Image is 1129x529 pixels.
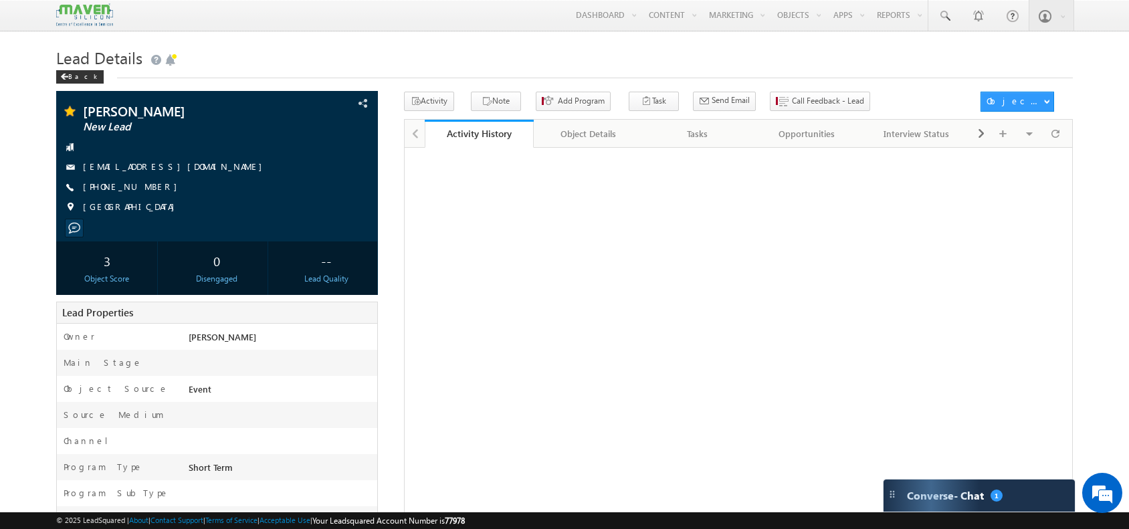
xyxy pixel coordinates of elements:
label: Program Type [64,461,143,473]
span: © 2025 LeadSquared | | | | | [56,514,465,527]
div: Short Term [185,461,377,480]
label: Program SubType [64,487,169,499]
a: Object Details [534,120,643,148]
button: Add Program [536,92,611,111]
span: Your Leadsquared Account Number is [312,516,465,526]
span: Add Program [558,95,605,107]
span: Lead Details [56,47,142,68]
a: Interview Status [862,120,972,148]
a: About [129,516,148,524]
div: Object Actions [987,95,1043,107]
span: [PHONE_NUMBER] [83,181,184,194]
button: Task [629,92,679,111]
a: Tasks [643,120,753,148]
button: Call Feedback - Lead [770,92,870,111]
span: [PERSON_NAME] [189,331,256,342]
a: Activity History [425,120,534,148]
label: Channel [64,435,118,447]
div: Activity History [435,127,524,140]
a: Opportunities [752,120,862,148]
label: Object Source [64,383,169,395]
div: Disengaged [170,273,264,285]
label: Source Medium [64,409,164,421]
button: Note [471,92,521,111]
span: Lead Properties [62,306,133,319]
label: Owner [64,330,95,342]
div: -- [280,248,374,273]
div: Tasks [654,126,741,142]
a: Contact Support [150,516,203,524]
div: Back [56,70,104,84]
div: Lead Quality [280,273,374,285]
span: New Lead [83,120,283,134]
button: Activity [404,92,454,111]
div: Interview Status [873,126,960,142]
div: 0 [170,248,264,273]
div: Event [185,383,377,401]
img: Custom Logo [56,3,112,27]
span: [GEOGRAPHIC_DATA] [83,201,181,214]
span: 77978 [445,516,465,526]
div: Opportunities [763,126,850,142]
button: Send Email [693,92,756,111]
span: Call Feedback - Lead [792,95,864,107]
button: Object Actions [981,92,1054,112]
div: Object Score [60,273,154,285]
span: Send Email [712,94,750,106]
div: Object Details [544,126,631,142]
img: carter-drag [887,489,898,500]
label: Main Stage [64,356,142,368]
a: Acceptable Use [260,516,310,524]
a: [EMAIL_ADDRESS][DOMAIN_NAME] [83,161,269,172]
div: 3 [60,248,154,273]
a: Back [56,70,110,81]
a: Terms of Service [205,516,258,524]
span: [PERSON_NAME] [83,104,283,118]
span: 1 [991,490,1003,502]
